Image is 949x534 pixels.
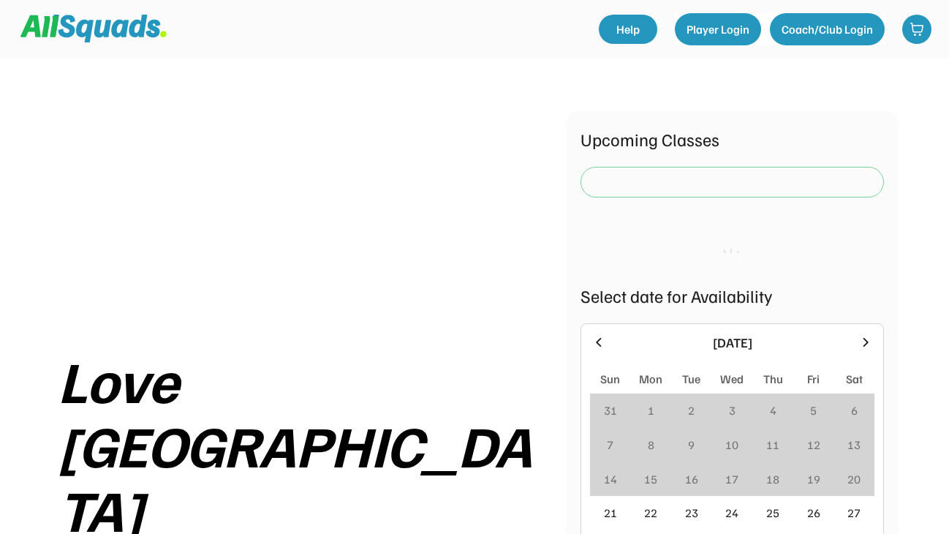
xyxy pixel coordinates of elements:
div: Fri [807,370,820,388]
div: 5 [810,402,817,419]
div: 24 [725,504,738,522]
div: 26 [807,504,820,522]
div: Tue [682,370,700,388]
div: Select date for Availability [581,282,884,309]
div: Upcoming Classes [581,126,884,152]
div: 9 [688,436,695,454]
div: Mon [639,370,662,388]
div: 21 [604,504,617,522]
div: Sat [846,370,863,388]
div: 23 [685,504,698,522]
div: 16 [685,470,698,488]
div: 25 [766,504,779,522]
div: 22 [644,504,657,522]
img: yH5BAEAAAAALAAAAAABAAEAAAIBRAA7 [104,111,506,330]
div: [DATE] [615,333,850,353]
div: 11 [766,436,779,454]
div: 10 [725,436,738,454]
div: 7 [607,436,613,454]
div: Wed [720,370,744,388]
div: 17 [725,470,738,488]
div: 20 [847,470,861,488]
div: Sun [600,370,620,388]
div: 2 [688,402,695,419]
div: 13 [847,436,861,454]
div: 27 [847,504,861,522]
div: Thu [763,370,783,388]
img: Squad%20Logo.svg [20,15,167,42]
div: 18 [766,470,779,488]
div: 12 [807,436,820,454]
div: 1 [648,402,654,419]
div: 15 [644,470,657,488]
a: Help [599,15,657,44]
img: shopping-cart-01%20%281%29.svg [910,22,924,37]
div: 19 [807,470,820,488]
button: Coach/Club Login [770,13,885,45]
div: 8 [648,436,654,454]
button: Player Login [675,13,761,45]
div: 31 [604,402,617,419]
div: 3 [729,402,736,419]
div: 6 [851,402,858,419]
div: 14 [604,470,617,488]
div: 4 [770,402,776,419]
